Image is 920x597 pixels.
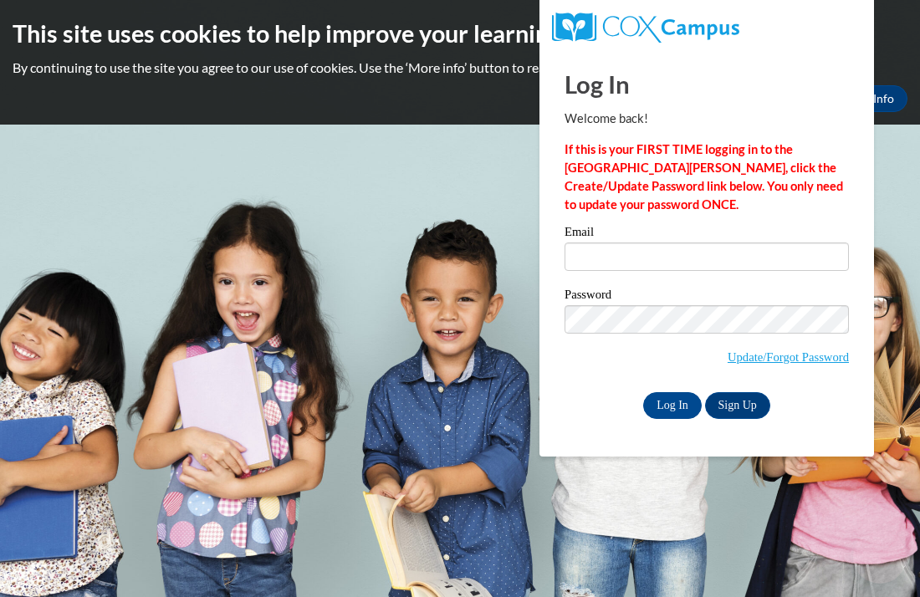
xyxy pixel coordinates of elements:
label: Email [565,226,849,242]
input: Log In [643,392,702,419]
label: Password [565,288,849,305]
p: By continuing to use the site you agree to our use of cookies. Use the ‘More info’ button to read... [13,59,907,77]
a: Update/Forgot Password [728,350,849,364]
strong: If this is your FIRST TIME logging in to the [GEOGRAPHIC_DATA][PERSON_NAME], click the Create/Upd... [565,142,843,212]
p: Welcome back! [565,110,849,128]
a: Sign Up [705,392,770,419]
iframe: Button to launch messaging window [853,530,907,584]
h1: Log In [565,67,849,101]
h2: This site uses cookies to help improve your learning experience. [13,17,907,50]
img: COX Campus [552,13,739,43]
